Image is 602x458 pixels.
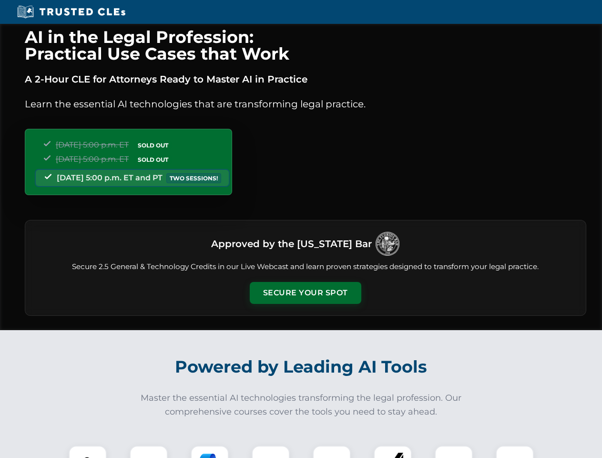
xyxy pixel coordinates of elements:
h1: AI in the Legal Profession: Practical Use Cases that Work [25,29,586,62]
span: SOLD OUT [134,140,172,150]
h3: Approved by the [US_STATE] Bar [211,235,372,252]
button: Secure Your Spot [250,282,361,304]
h2: Powered by Leading AI Tools [37,350,565,384]
span: [DATE] 5:00 p.m. ET [56,140,129,149]
p: A 2-Hour CLE for Attorneys Ready to Master AI in Practice [25,72,586,87]
span: [DATE] 5:00 p.m. ET [56,155,129,164]
p: Master the essential AI technologies transforming the legal profession. Our comprehensive courses... [134,391,468,419]
span: SOLD OUT [134,155,172,165]
img: Trusted CLEs [14,5,128,19]
img: Logo [376,232,399,256]
p: Secure 2.5 General & Technology Credits in our Live Webcast and learn proven strategies designed ... [37,261,574,272]
p: Learn the essential AI technologies that are transforming legal practice. [25,96,586,112]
